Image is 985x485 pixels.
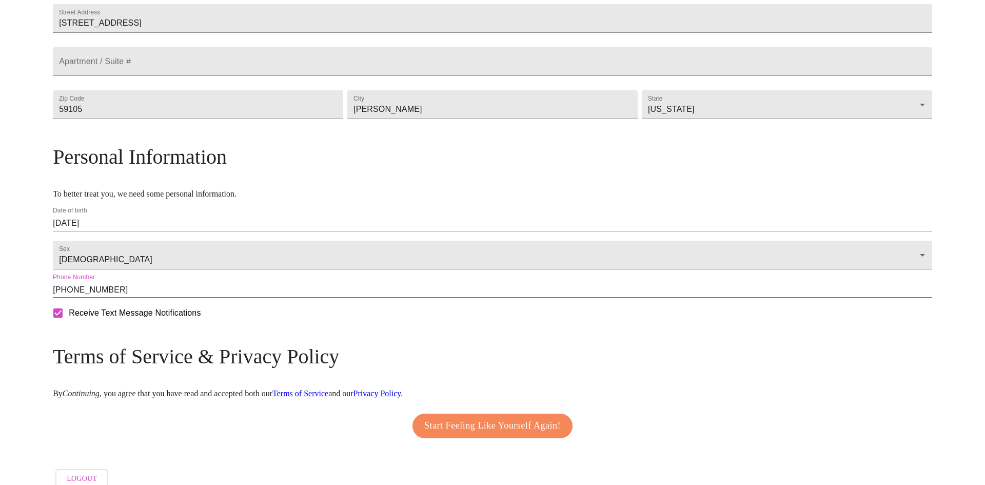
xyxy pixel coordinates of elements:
label: Date of birth [53,208,87,214]
label: Phone Number [53,275,95,281]
a: Privacy Policy [353,389,401,398]
span: Start Feeling Like Yourself Again! [424,418,561,434]
span: Receive Text Message Notifications [69,307,201,319]
div: [US_STATE] [642,90,932,119]
p: By , you agree that you have read and accepted both our and our . [53,389,932,398]
em: Continuing [63,389,100,398]
h3: Terms of Service & Privacy Policy [53,344,932,368]
p: To better treat you, we need some personal information. [53,189,932,199]
h3: Personal Information [53,145,932,169]
div: [DEMOGRAPHIC_DATA] [53,241,932,269]
a: Terms of Service [272,389,328,398]
button: Start Feeling Like Yourself Again! [412,414,573,438]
